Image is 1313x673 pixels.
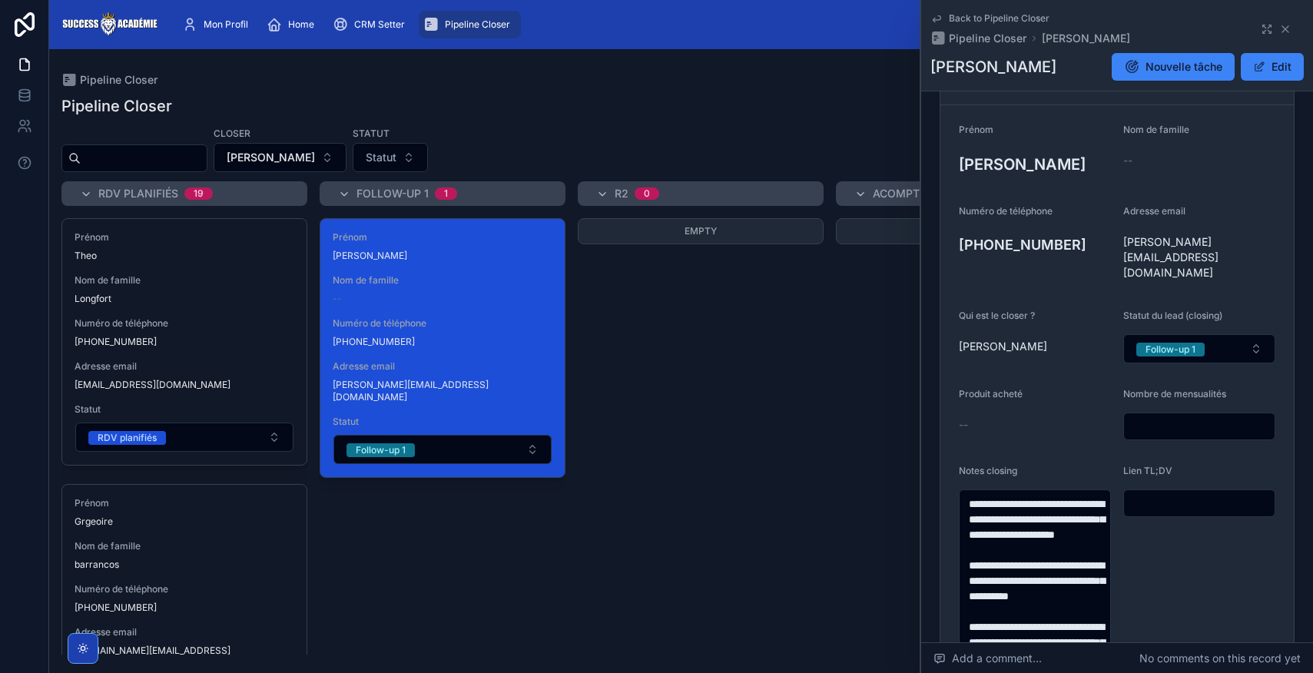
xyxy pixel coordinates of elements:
span: -- [1123,153,1132,168]
span: [PERSON_NAME] [227,150,315,165]
span: Notes closing [959,465,1017,476]
div: Follow-up 1 [356,443,406,457]
span: R2 [615,186,628,201]
span: [DOMAIN_NAME][EMAIL_ADDRESS][DOMAIN_NAME] [75,645,294,669]
span: Nom de famille [1123,124,1189,135]
span: [PERSON_NAME][EMAIL_ADDRESS][DOMAIN_NAME] [1123,234,1275,280]
a: Pipeline Closer [61,72,157,88]
span: -- [959,417,968,433]
span: Prénom [959,124,993,135]
div: 19 [194,187,204,200]
span: Mon Profil [204,18,248,31]
span: Numéro de téléphone [75,583,294,595]
button: Select Button [333,435,552,464]
label: Statut [353,126,390,140]
span: Produit acheté [959,388,1023,399]
span: Back to Pipeline Closer [949,12,1049,25]
span: [PHONE_NUMBER] [75,602,294,614]
div: scrollable content [170,8,1252,41]
h4: [PHONE_NUMBER] [959,234,1111,255]
div: 1 [444,187,448,200]
span: Adresse email [75,626,294,638]
span: Statut [75,403,294,416]
span: Nom de famille [75,274,294,287]
h1: [PERSON_NAME] [930,56,1056,78]
span: Adresse email [333,360,552,373]
a: CRM Setter [328,11,416,38]
button: Select Button [214,143,346,172]
span: [PERSON_NAME] [959,339,1047,354]
span: Adresse email [75,360,294,373]
a: PrénomTheoNom de familleLongfortNuméro de téléphone[PHONE_NUMBER]Adresse email[EMAIL_ADDRESS][DOM... [61,218,307,466]
button: Select Button [1123,334,1275,363]
img: App logo [61,12,157,37]
a: Pipeline Closer [930,31,1026,46]
span: Adresse email [1123,205,1185,217]
span: Longfort [75,293,294,305]
div: RDV planifiés [98,431,157,445]
div: 0 [644,187,650,200]
span: Numéro de téléphone [959,205,1053,217]
label: Closer [214,126,250,140]
span: Nouvelle tâche [1146,59,1222,75]
span: Qui est le closer ? [959,310,1035,321]
span: Prénom [333,231,552,244]
span: Pipeline Closer [80,72,157,88]
span: Empty [685,225,717,237]
span: [PERSON_NAME] [333,250,552,262]
span: Prénom [75,231,294,244]
span: No comments on this record yet [1139,651,1301,666]
a: Home [262,11,325,38]
span: Pipeline Closer [445,18,510,31]
span: Grgeoire [75,516,294,528]
span: Acompte payé [873,186,956,201]
span: CRM Setter [354,18,405,31]
span: Nom de famille [333,274,552,287]
h1: Pipeline Closer [61,95,172,117]
span: Prénom [75,497,294,509]
a: Mon Profil [177,11,259,38]
span: Statut du lead (closing) [1123,310,1222,321]
h3: [PERSON_NAME] [959,153,1111,176]
span: RDV planifiés [98,186,178,201]
span: [PERSON_NAME][EMAIL_ADDRESS][DOMAIN_NAME] [333,379,552,403]
span: Theo [75,250,294,262]
span: -- [333,293,342,305]
a: Prénom[PERSON_NAME]Nom de famille--Numéro de téléphone[PHONE_NUMBER]Adresse email[PERSON_NAME][EM... [320,218,565,478]
span: Numéro de téléphone [333,317,552,330]
a: Pipeline Closer [419,11,521,38]
span: Follow-up 1 [356,186,429,201]
span: Numéro de téléphone [75,317,294,330]
span: [PHONE_NUMBER] [333,336,552,348]
span: Add a comment... [933,651,1042,666]
div: Follow-up 1 [1146,343,1195,356]
span: [PHONE_NUMBER] [75,336,294,348]
span: Pipeline Closer [949,31,1026,46]
span: [EMAIL_ADDRESS][DOMAIN_NAME] [75,379,294,391]
span: Statut [366,150,396,165]
span: barrancos [75,559,294,571]
span: Nombre de mensualités [1123,388,1226,399]
span: Statut [333,416,552,428]
button: Select Button [353,143,428,172]
button: Select Button [75,423,293,452]
button: Edit [1241,53,1304,81]
a: [PERSON_NAME] [1042,31,1130,46]
button: Nouvelle tâche [1112,53,1235,81]
span: Nom de famille [75,540,294,552]
span: Lien TL;DV [1123,465,1172,476]
a: Back to Pipeline Closer [930,12,1049,25]
span: Home [288,18,314,31]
